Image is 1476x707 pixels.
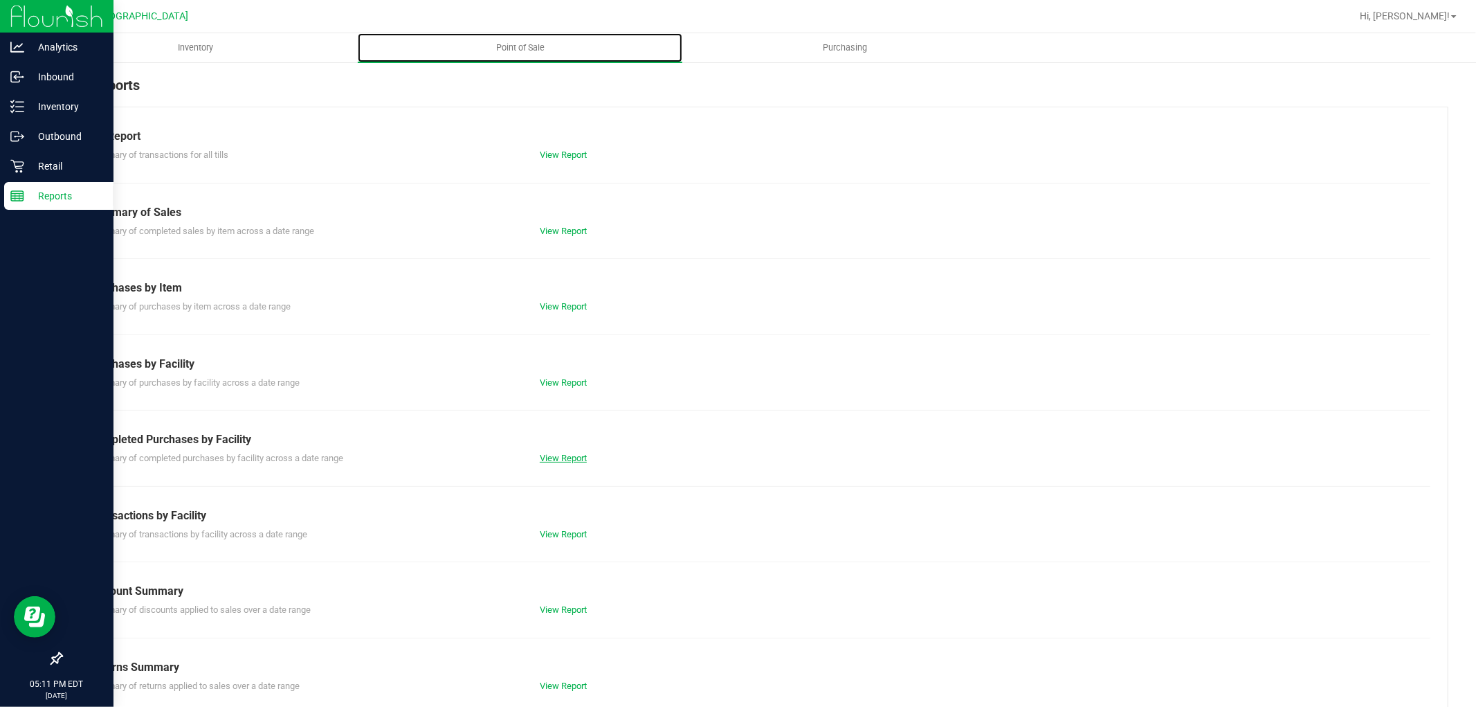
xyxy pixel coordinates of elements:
div: Purchases by Facility [89,356,1420,373]
a: View Report [540,681,587,691]
div: Completed Purchases by Facility [89,431,1420,448]
a: Purchasing [682,33,1007,62]
div: Purchases by Item [89,280,1420,296]
span: Summary of transactions by facility across a date range [89,529,307,539]
span: Inventory [159,42,232,54]
a: View Report [540,605,587,615]
a: View Report [540,301,587,312]
div: POS Reports [61,75,1448,107]
span: Summary of completed purchases by facility across a date range [89,453,343,463]
a: View Report [540,377,587,388]
a: View Report [540,529,587,539]
p: [DATE] [6,690,107,701]
inline-svg: Inventory [10,100,24,114]
inline-svg: Inbound [10,70,24,84]
p: Retail [24,158,107,174]
span: [GEOGRAPHIC_DATA] [94,10,189,22]
span: Summary of transactions for all tills [89,150,228,160]
p: Inbound [24,69,107,85]
span: Purchasing [804,42,886,54]
a: View Report [540,453,587,463]
p: Reports [24,188,107,204]
inline-svg: Analytics [10,40,24,54]
a: View Report [540,226,587,236]
a: Inventory [33,33,358,62]
span: Summary of purchases by item across a date range [89,301,291,312]
a: View Report [540,150,587,160]
div: Returns Summary [89,659,1420,676]
span: Summary of returns applied to sales over a date range [89,681,300,691]
inline-svg: Retail [10,159,24,173]
p: Analytics [24,39,107,55]
p: 05:11 PM EDT [6,678,107,690]
inline-svg: Outbound [10,129,24,143]
div: Discount Summary [89,583,1420,600]
a: Point of Sale [358,33,682,62]
div: Transactions by Facility [89,508,1420,524]
iframe: Resource center [14,596,55,638]
p: Outbound [24,128,107,145]
span: Summary of completed sales by item across a date range [89,226,314,236]
span: Hi, [PERSON_NAME]! [1360,10,1450,21]
div: Summary of Sales [89,204,1420,221]
span: Point of Sale [477,42,563,54]
div: Till Report [89,128,1420,145]
span: Summary of purchases by facility across a date range [89,377,300,388]
inline-svg: Reports [10,189,24,203]
span: Summary of discounts applied to sales over a date range [89,605,311,615]
p: Inventory [24,98,107,115]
